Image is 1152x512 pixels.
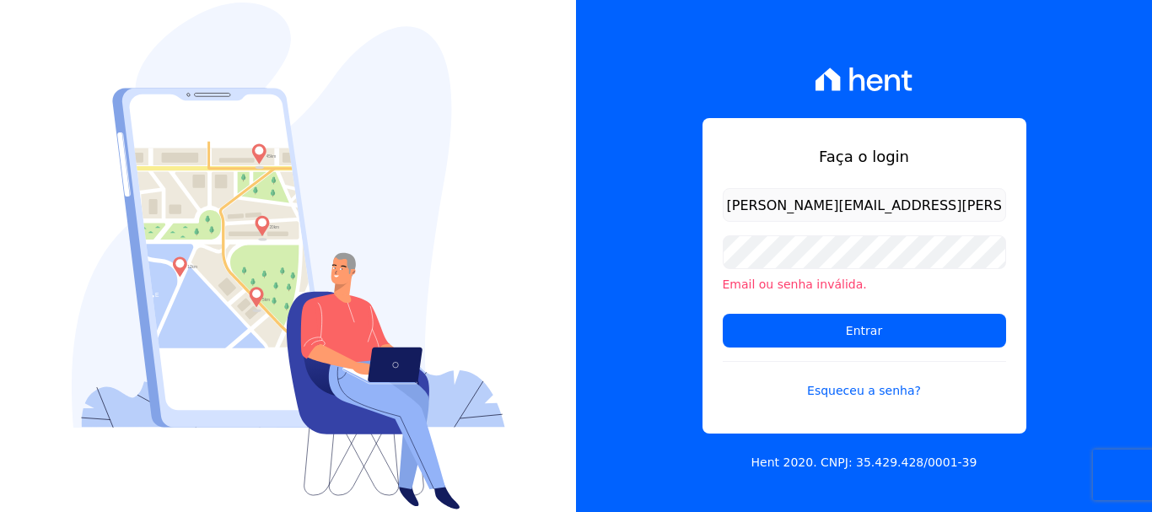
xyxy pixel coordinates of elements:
a: Esqueceu a senha? [723,361,1006,400]
img: Login [72,3,505,509]
p: Hent 2020. CNPJ: 35.429.428/0001-39 [751,454,977,472]
h1: Faça o login [723,145,1006,168]
input: Entrar [723,314,1006,348]
input: Email [723,188,1006,222]
li: Email ou senha inválida. [723,276,1006,294]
